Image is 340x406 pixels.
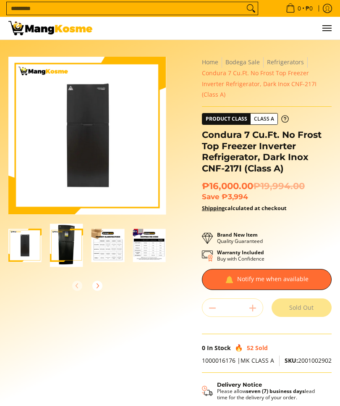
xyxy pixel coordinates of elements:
a: Bodega Sale [225,58,260,66]
span: Sold [255,344,268,352]
button: Menu [322,17,332,40]
span: 1000016176 |MK CLASS A [202,356,274,364]
img: Condura 7 Cu.Ft. No Frost Top Freezer Inverter Refrigerator, Dark Inox CNF-217I (Class A)-3 [92,229,125,262]
a: Product Class Class A [202,113,289,125]
span: ₱0 [304,5,314,11]
button: Shipping & Delivery [202,381,323,401]
button: Next [88,277,107,295]
ul: Customer Navigation [101,17,332,40]
span: ₱16,000.00 [202,180,305,192]
img: Condura 7 Cu.Ft. No Frost Top Freezer Inverter Refrigerator, Dark Inox CNF-217I (Class A)-2 [50,224,83,267]
a: Shipping [202,204,225,212]
p: Please allow lead time for the delivery of your order. [217,388,323,401]
span: In Stock [207,344,231,352]
span: Product Class [202,113,251,124]
span: Condura 7 Cu.Ft. No Frost Top Freezer Inverter Refrigerator, Dark Inox CNF-217I (Class A) [202,69,316,99]
strong: Warranty Included [217,249,264,256]
strong: seven (7) business days [246,388,305,395]
nav: Breadcrumbs [202,57,332,100]
span: 0 [202,344,205,352]
span: Class A [251,114,277,124]
img: Condura 7 Cu.Ft. No Frost Top Freezer Inverter Refrigerator, Dark Inox CNF-217I (Class A)-4 [133,229,166,262]
span: ₱3,994 [222,192,248,201]
span: • [283,4,315,13]
span: Save [202,192,220,201]
span: 0 [296,5,302,11]
strong: Brand New Item [217,231,258,238]
img: Condura 7 Cu.Ft. No Frost Top Freezer Inverter Refrigerator, Dark Inox CNF-217I (Class A) [8,57,166,214]
del: ₱19,994.00 [253,180,305,192]
button: Search [244,2,258,15]
img: Condura 7 Cu.Ft. No Frost Top Freezer Inverter Refrigerator, Dark Inox CNF-217I (Class A)-1 [8,229,42,262]
a: Home [202,58,218,66]
span: SKU: [285,356,298,364]
img: Condura 7 Cu.Ft. No Frost Top Freezer Inverter Refrigerator, Dark Inox | Mang Kosme [8,21,92,35]
h1: Condura 7 Cu.Ft. No Frost Top Freezer Inverter Refrigerator, Dark Inox CNF-217I (Class A) [202,129,332,174]
a: Refrigerators [267,58,304,66]
strong: calculated at checkout [202,204,287,212]
span: 2001002902 [285,356,332,364]
span: 52 [247,344,254,352]
strong: Delivery Notice [217,381,262,388]
p: Quality Guaranteed [217,232,263,244]
nav: Main Menu [101,17,332,40]
p: Buy with Confidence [217,249,264,262]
